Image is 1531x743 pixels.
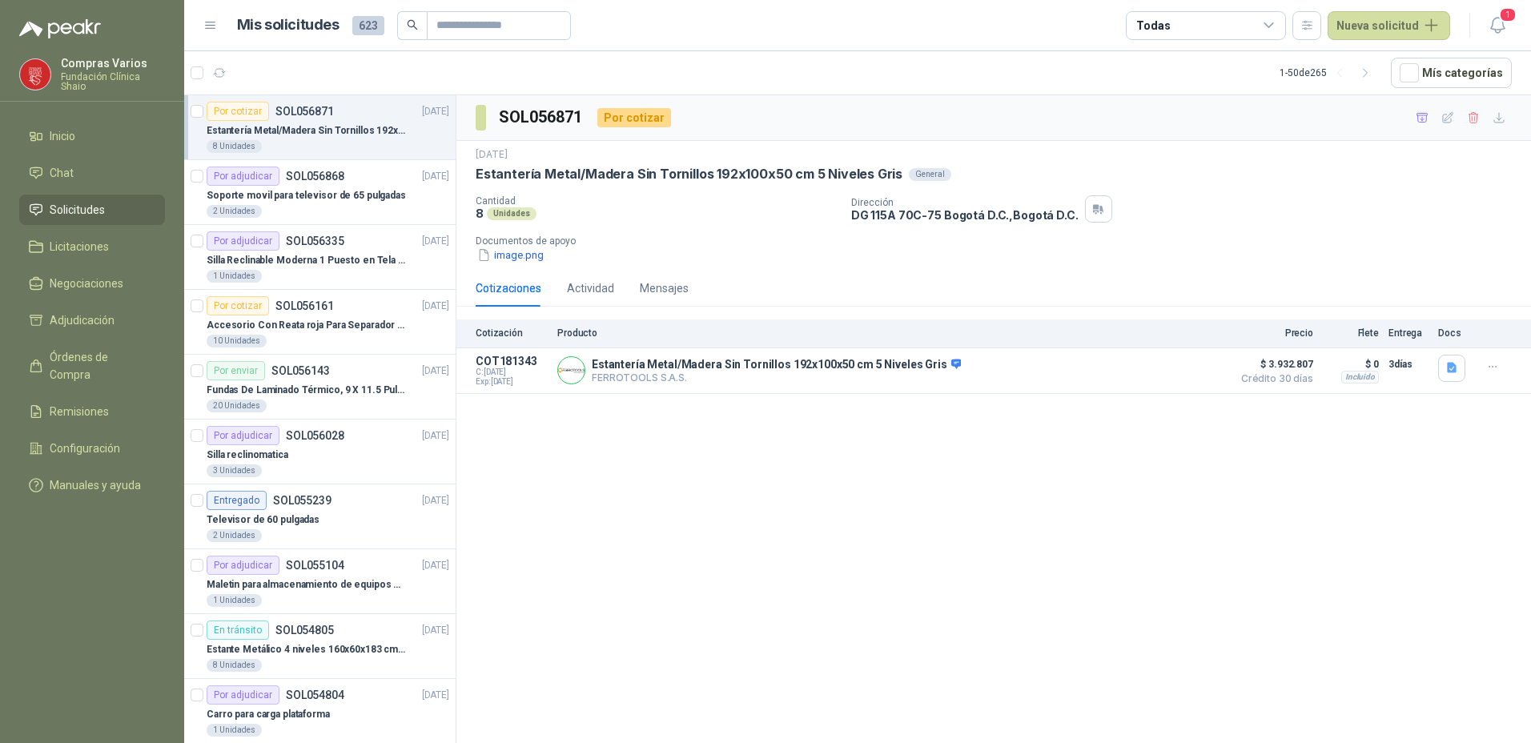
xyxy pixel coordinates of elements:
[557,327,1224,339] p: Producto
[19,470,165,500] a: Manuales y ayuda
[61,72,165,91] p: Fundación Clínica Shaio
[19,195,165,225] a: Solicitudes
[286,235,344,247] p: SOL056335
[567,279,614,297] div: Actividad
[50,201,105,219] span: Solicitudes
[487,207,536,220] div: Unidades
[50,403,109,420] span: Remisiones
[184,95,456,160] a: Por cotizarSOL056871[DATE] Estantería Metal/Madera Sin Tornillos 192x100x50 cm 5 Niveles Gris8 Un...
[476,147,508,163] p: [DATE]
[207,577,406,592] p: Maletin para almacenamiento de equipos medicos kits de primeros auxilios
[909,168,951,181] div: General
[1499,7,1517,22] span: 1
[207,724,262,737] div: 1 Unidades
[422,623,449,638] p: [DATE]
[273,495,332,506] p: SOL055239
[422,493,449,508] p: [DATE]
[50,127,75,145] span: Inicio
[422,234,449,249] p: [DATE]
[640,279,689,297] div: Mensajes
[50,275,123,292] span: Negociaciones
[1483,11,1512,40] button: 1
[50,164,74,182] span: Chat
[50,311,115,329] span: Adjudicación
[1328,11,1450,40] button: Nueva solicitud
[207,335,267,347] div: 10 Unidades
[19,342,165,390] a: Órdenes de Compra
[19,231,165,262] a: Licitaciones
[184,290,456,355] a: Por cotizarSOL056161[DATE] Accesorio Con Reata roja Para Separador De Fila10 Unidades
[592,371,961,384] p: FERROTOOLS S.A.S.
[184,160,456,225] a: Por adjudicarSOL056868[DATE] Soporte movil para televisor de 65 pulgadas2 Unidades
[476,166,902,183] p: Estantería Metal/Madera Sin Tornillos 192x100x50 cm 5 Niveles Gris
[61,58,165,69] p: Compras Varios
[207,464,262,477] div: 3 Unidades
[207,448,288,463] p: Silla reclinomatica
[422,299,449,314] p: [DATE]
[352,16,384,35] span: 623
[207,270,262,283] div: 1 Unidades
[184,549,456,614] a: Por adjudicarSOL055104[DATE] Maletin para almacenamiento de equipos medicos kits de primeros auxi...
[207,102,269,121] div: Por cotizar
[207,253,406,268] p: Silla Reclinable Moderna 1 Puesto en Tela Mecánica Praxis Elite Living
[207,642,406,657] p: Estante Metálico 4 niveles 160x60x183 cm Fixser
[275,625,334,636] p: SOL054805
[207,123,406,139] p: Estantería Metal/Madera Sin Tornillos 192x100x50 cm 5 Niveles Gris
[422,558,449,573] p: [DATE]
[476,235,1525,247] p: Documentos de apoyo
[19,19,101,38] img: Logo peakr
[207,685,279,705] div: Por adjudicar
[207,594,262,607] div: 1 Unidades
[851,208,1079,222] p: DG 115A 70C-75 Bogotá D.C. , Bogotá D.C.
[1233,374,1313,384] span: Crédito 30 días
[1438,327,1470,339] p: Docs
[207,659,262,672] div: 8 Unidades
[422,104,449,119] p: [DATE]
[422,169,449,184] p: [DATE]
[207,529,262,542] div: 2 Unidades
[207,556,279,575] div: Por adjudicar
[1233,355,1313,374] span: $ 3.932.807
[476,377,548,387] span: Exp: [DATE]
[207,296,269,315] div: Por cotizar
[476,195,838,207] p: Cantidad
[50,476,141,494] span: Manuales y ayuda
[207,167,279,186] div: Por adjudicar
[1388,327,1429,339] p: Entrega
[207,318,406,333] p: Accesorio Con Reata roja Para Separador De Fila
[20,59,50,90] img: Company Logo
[476,207,484,220] p: 8
[50,348,150,384] span: Órdenes de Compra
[207,707,330,722] p: Carro para carga plataforma
[19,121,165,151] a: Inicio
[207,140,262,153] div: 8 Unidades
[19,158,165,188] a: Chat
[286,560,344,571] p: SOL055104
[207,621,269,640] div: En tránsito
[286,689,344,701] p: SOL054804
[476,367,548,377] span: C: [DATE]
[1280,60,1378,86] div: 1 - 50 de 265
[1341,371,1379,384] div: Incluido
[476,355,548,367] p: COT181343
[184,225,456,290] a: Por adjudicarSOL056335[DATE] Silla Reclinable Moderna 1 Puesto en Tela Mecánica Praxis Elite Livi...
[1233,327,1313,339] p: Precio
[50,238,109,255] span: Licitaciones
[207,231,279,251] div: Por adjudicar
[597,108,671,127] div: Por cotizar
[422,363,449,379] p: [DATE]
[1136,17,1170,34] div: Todas
[275,300,334,311] p: SOL056161
[207,426,279,445] div: Por adjudicar
[1323,327,1379,339] p: Flete
[558,357,585,384] img: Company Logo
[19,268,165,299] a: Negociaciones
[422,688,449,703] p: [DATE]
[592,358,961,372] p: Estantería Metal/Madera Sin Tornillos 192x100x50 cm 5 Niveles Gris
[1391,58,1512,88] button: Mís categorías
[1323,355,1379,374] p: $ 0
[19,305,165,335] a: Adjudicación
[286,171,344,182] p: SOL056868
[476,327,548,339] p: Cotización
[851,197,1079,208] p: Dirección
